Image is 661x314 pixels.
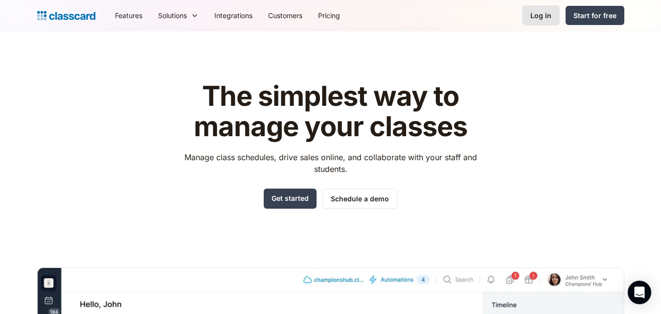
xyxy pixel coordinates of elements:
[573,10,616,21] div: Start for free
[522,5,560,25] a: Log in
[260,4,310,26] a: Customers
[150,4,206,26] div: Solutions
[322,189,397,209] a: Schedule a demo
[107,4,150,26] a: Features
[158,10,187,21] div: Solutions
[37,9,95,23] a: Logo
[206,4,260,26] a: Integrations
[530,10,551,21] div: Log in
[264,189,317,209] a: Get started
[628,281,651,304] div: Open Intercom Messenger
[566,6,624,25] a: Start for free
[175,151,486,175] p: Manage class schedules, drive sales online, and collaborate with your staff and students.
[310,4,348,26] a: Pricing
[175,81,486,142] h1: The simplest way to manage your classes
